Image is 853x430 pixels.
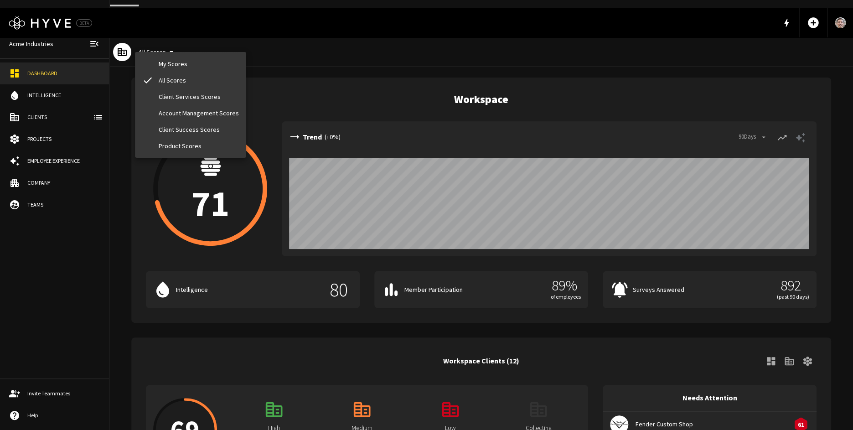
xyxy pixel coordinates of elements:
[135,88,246,105] li: Client Services Scores
[142,75,153,86] span: check
[135,138,246,154] li: Product Scores
[135,56,246,72] li: My Scores
[135,72,246,88] li: All Scores
[135,105,246,121] li: Account Management Scores
[135,121,246,138] li: Client Success Scores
